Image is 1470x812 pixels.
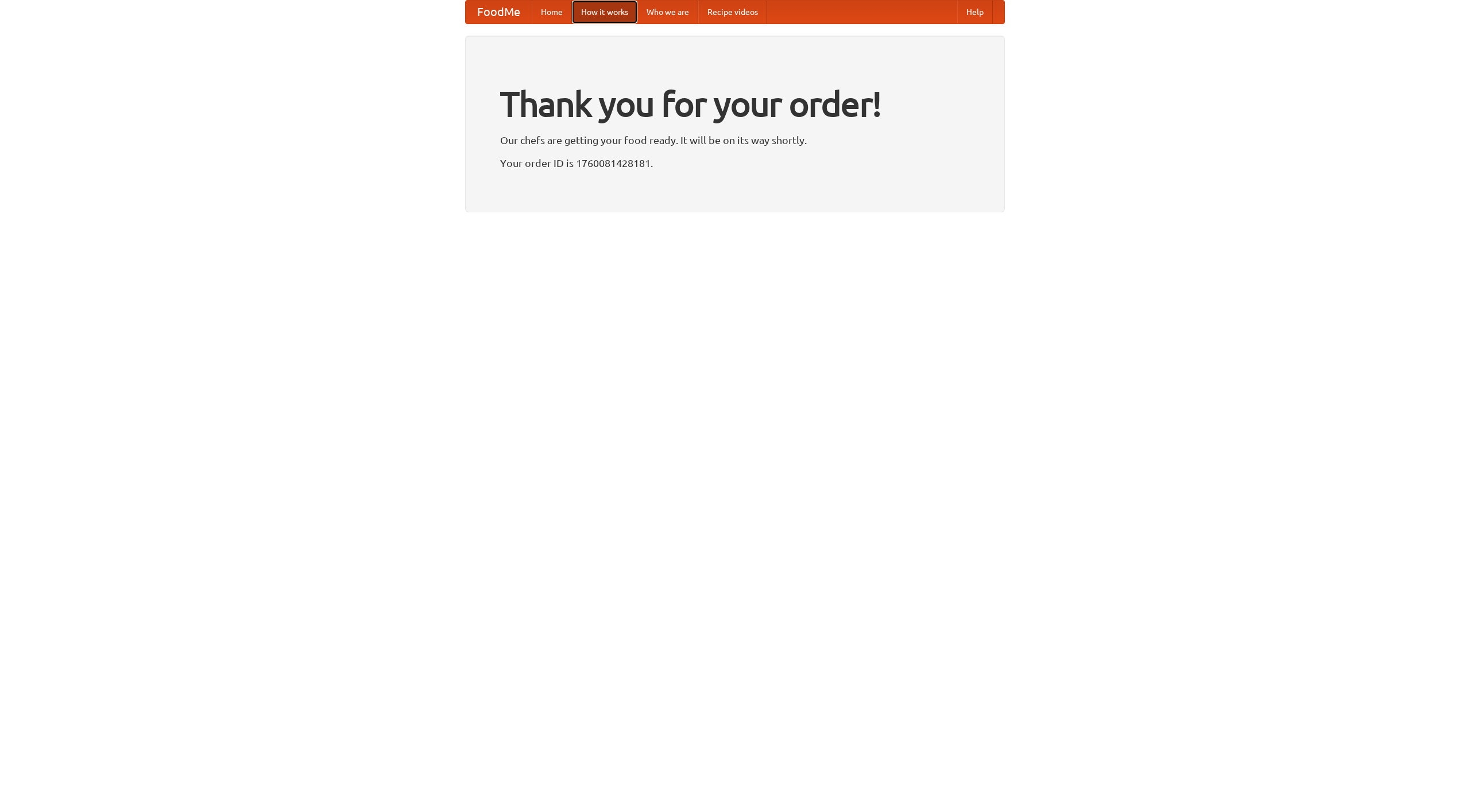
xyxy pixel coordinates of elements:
[500,131,970,149] p: Our chefs are getting your food ready. It will be on its way shortly.
[572,1,637,24] a: How it works
[466,1,532,24] a: FoodMe
[957,1,993,24] a: Help
[637,1,698,24] a: Who we are
[500,76,970,131] h1: Thank you for your order!
[500,154,970,172] p: Your order ID is 1760081428181.
[698,1,767,24] a: Recipe videos
[532,1,572,24] a: Home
